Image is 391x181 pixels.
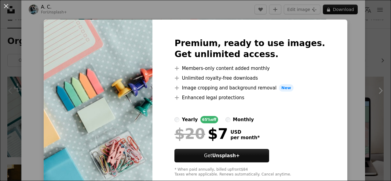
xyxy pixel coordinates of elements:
[182,116,198,123] div: yearly
[174,65,325,72] li: Members-only content added monthly
[212,153,240,158] strong: Unsplash+
[200,116,218,123] div: 65% off
[174,126,205,142] span: $20
[174,84,325,92] li: Image cropping and background removal
[174,74,325,82] li: Unlimited royalty-free downloads
[174,38,325,60] h2: Premium, ready to use images. Get unlimited access.
[174,167,325,177] div: * When paid annually, billed upfront $84 Taxes where applicable. Renews automatically. Cancel any...
[230,129,260,135] span: USD
[230,135,260,140] span: per month *
[174,94,325,101] li: Enhanced legal protections
[174,126,228,142] div: $7
[174,149,269,162] button: GetUnsplash+
[225,117,230,122] input: monthly
[174,117,179,122] input: yearly65%off
[279,84,294,92] span: New
[233,116,254,123] div: monthly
